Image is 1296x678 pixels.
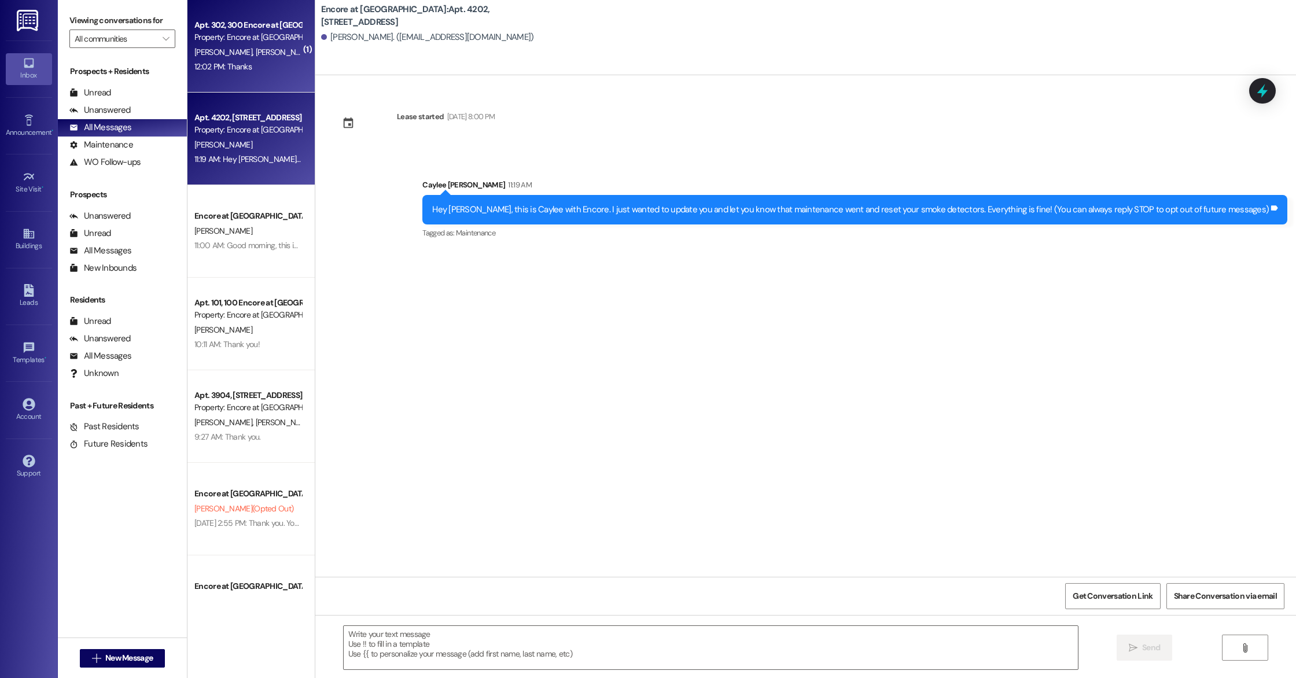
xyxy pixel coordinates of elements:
span: [PERSON_NAME] [194,596,252,606]
span: • [51,127,53,135]
div: 10:11 AM: Thank you! [194,339,260,349]
div: Apt. 101, 100 Encore at [GEOGRAPHIC_DATA] [194,297,301,309]
div: Unanswered [69,104,131,116]
span: [PERSON_NAME] [255,47,313,57]
button: Share Conversation via email [1166,583,1284,609]
div: Property: Encore at [GEOGRAPHIC_DATA] [194,31,301,43]
div: 9:27 AM: Thank you. [194,432,261,442]
span: • [42,183,43,191]
div: Prospects + Residents [58,65,187,78]
i:  [1240,643,1249,653]
span: [PERSON_NAME] [194,325,252,335]
div: Unread [69,315,111,327]
div: Unanswered [69,333,131,345]
span: Send [1142,642,1160,654]
div: Property: Encore at [GEOGRAPHIC_DATA] [194,309,301,321]
a: Buildings [6,224,52,255]
i:  [92,654,101,663]
div: Hey [PERSON_NAME], this is Caylee with Encore. I just wanted to update you and let you know that ... [432,204,1269,216]
span: [PERSON_NAME] [255,417,313,428]
div: WO Follow-ups [69,156,141,168]
span: • [45,354,46,362]
div: All Messages [69,350,131,362]
div: Past Residents [69,421,139,433]
div: 11:19 AM: Hey [PERSON_NAME], this is Caylee with Encore. I just wanted to update you and let you ... [194,154,990,164]
div: Unread [69,227,111,239]
button: Send [1117,635,1173,661]
div: Unread [69,87,111,99]
div: Apt. 4202, [STREET_ADDRESS] [194,112,301,124]
div: All Messages [69,121,131,134]
img: ResiDesk Logo [17,10,41,31]
div: All Messages [69,245,131,257]
div: Property: Encore at [GEOGRAPHIC_DATA] [194,401,301,414]
div: New Inbounds [69,262,137,274]
i:  [163,34,169,43]
div: Past + Future Residents [58,400,187,412]
span: Share Conversation via email [1174,590,1277,602]
div: [PERSON_NAME]. ([EMAIL_ADDRESS][DOMAIN_NAME]) [321,31,534,43]
div: Property: Encore at [GEOGRAPHIC_DATA] [194,124,301,136]
a: Site Visit • [6,167,52,198]
button: New Message [80,649,165,668]
div: Maintenance [69,139,133,151]
div: Encore at [GEOGRAPHIC_DATA] [194,488,301,500]
label: Viewing conversations for [69,12,175,30]
input: All communities [75,30,157,48]
div: Encore at [GEOGRAPHIC_DATA] [194,580,301,592]
a: Account [6,395,52,426]
div: 11:19 AM [505,179,532,191]
div: Unanswered [69,210,131,222]
span: Get Conversation Link [1073,590,1153,602]
div: Apt. 3904, [STREET_ADDRESS] [194,389,301,401]
span: Maintenance [456,228,495,238]
div: Tagged as: [422,224,1287,241]
span: [PERSON_NAME] [194,226,252,236]
div: Encore at [GEOGRAPHIC_DATA] [194,210,301,222]
div: Unknown [69,367,119,379]
a: Leads [6,281,52,312]
div: [DATE] 8:00 PM [444,110,495,123]
div: 11:00 AM: Good morning, this is Caylee with Encore at [GEOGRAPHIC_DATA]. I am just reaching out t... [194,240,1234,250]
span: New Message [105,652,153,664]
span: [PERSON_NAME] [194,47,256,57]
span: [PERSON_NAME] [194,417,256,428]
div: Apt. 302, 300 Encore at [GEOGRAPHIC_DATA] [194,19,301,31]
span: [PERSON_NAME] [194,139,252,150]
a: Inbox [6,53,52,84]
a: Support [6,451,52,482]
b: Encore at [GEOGRAPHIC_DATA]: Apt. 4202, [STREET_ADDRESS] [321,3,553,28]
div: Future Residents [69,438,148,450]
div: Residents [58,294,187,306]
div: Lease started [397,110,444,123]
a: Templates • [6,338,52,369]
div: [DATE] 2:55 PM: Thank you. You will no longer receive texts from this thread. Please reply with '... [194,518,766,528]
div: 12:02 PM: Thanks [194,61,252,72]
div: Prospects [58,189,187,201]
div: Caylee [PERSON_NAME] [422,179,1287,195]
i:  [1129,643,1137,653]
span: [PERSON_NAME] (Opted Out) [194,503,293,514]
button: Get Conversation Link [1065,583,1160,609]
